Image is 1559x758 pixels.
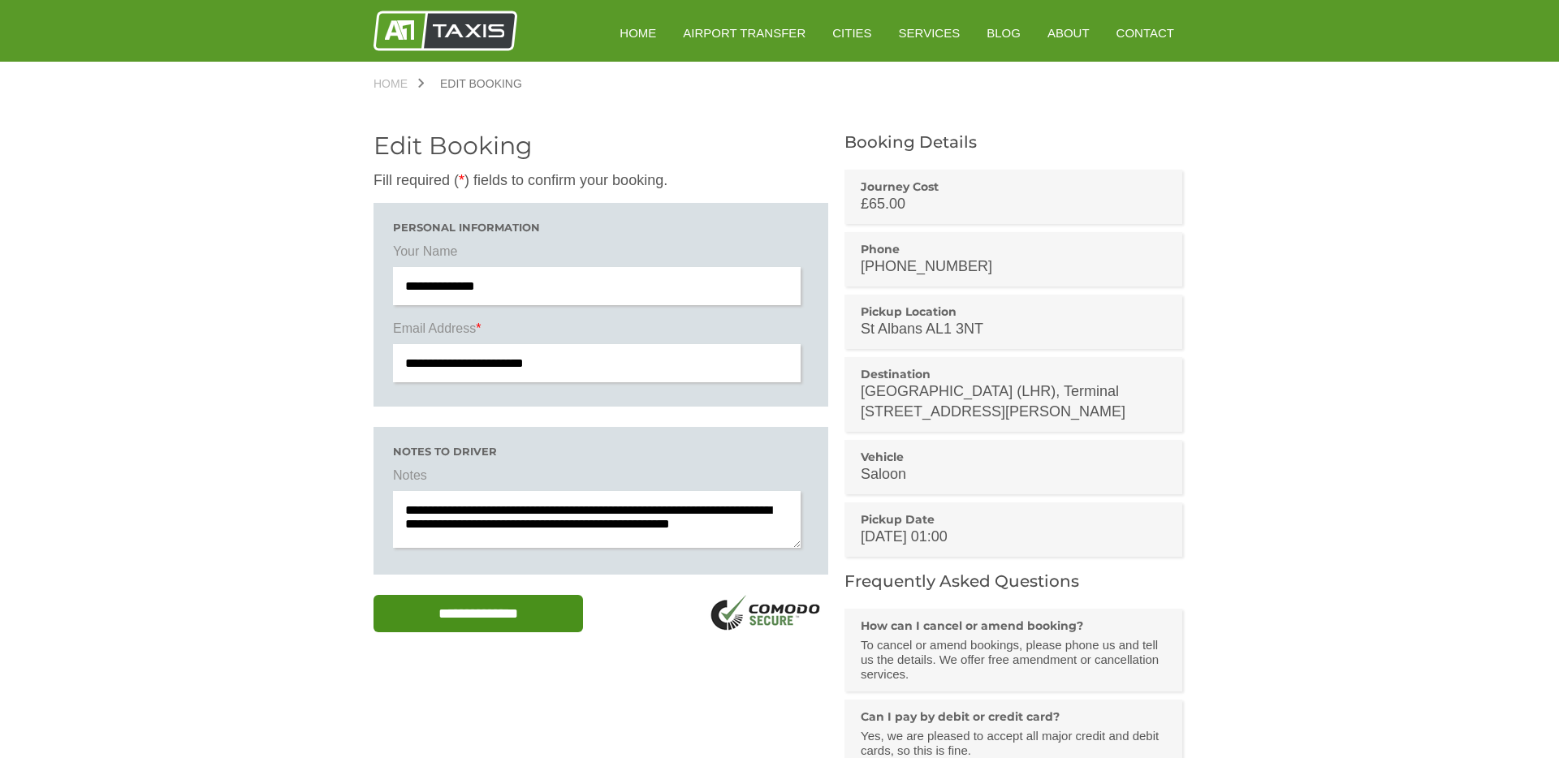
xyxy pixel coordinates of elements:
p: £65.00 [861,194,1166,214]
h3: Can I pay by debit or credit card? [861,709,1166,724]
h3: Notes to driver [393,446,809,457]
label: Notes [393,467,809,491]
h3: Destination [861,367,1166,381]
img: A1 Taxis [374,11,517,51]
h3: Pickup Location [861,304,1166,319]
h3: How can I cancel or amend booking? [861,618,1166,633]
a: Edit Booking [424,78,538,89]
p: [PHONE_NUMBER] [861,256,1166,277]
p: Fill required ( ) fields to confirm your booking. [374,170,828,191]
a: HOME [608,13,667,53]
p: St Albans AL1 3NT [861,319,1166,339]
h2: Frequently Asked Questions [844,573,1185,589]
a: Cities [821,13,883,53]
p: [GEOGRAPHIC_DATA] (LHR), Terminal [STREET_ADDRESS][PERSON_NAME] [861,381,1166,422]
p: Saloon [861,464,1166,485]
img: SSL Logo [705,595,828,635]
p: To cancel or amend bookings, please phone us and tell us the details. We offer free amendment or ... [861,638,1166,682]
h3: Personal Information [393,222,809,233]
p: Yes, we are pleased to accept all major credit and debit cards, so this is fine. [861,729,1166,758]
h3: Vehicle [861,450,1166,464]
h3: Phone [861,242,1166,256]
a: Blog [975,13,1032,53]
a: Contact [1105,13,1185,53]
h2: Booking Details [844,134,1185,150]
label: Your Name [393,243,809,267]
h2: Edit Booking [374,134,828,158]
a: About [1036,13,1101,53]
h3: Pickup Date [861,512,1166,527]
a: Airport Transfer [672,13,817,53]
a: Services [887,13,972,53]
label: Email Address [393,320,809,344]
p: [DATE] 01:00 [861,527,1166,547]
h3: Journey Cost [861,179,1166,194]
a: Home [374,78,424,89]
